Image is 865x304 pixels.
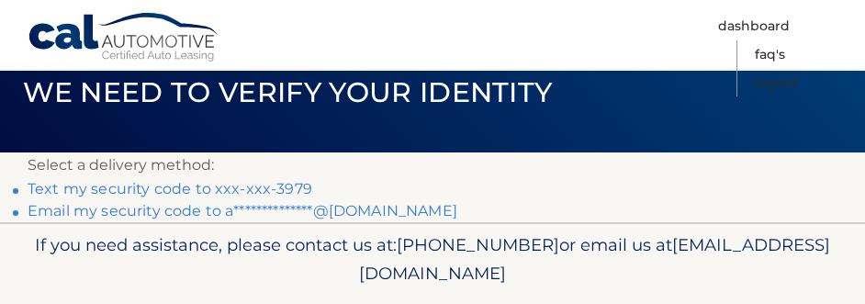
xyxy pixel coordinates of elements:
a: Dashboard [718,12,790,40]
span: [PHONE_NUMBER] [397,234,559,255]
a: Cal Automotive [28,12,220,65]
a: Logout [755,69,798,97]
span: We need to verify your identity [23,75,553,109]
p: If you need assistance, please contact us at: or email us at [28,231,837,289]
a: Text my security code to xxx-xxx-3979 [28,180,312,197]
p: Select a delivery method: [28,152,837,178]
a: FAQ's [755,40,785,69]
